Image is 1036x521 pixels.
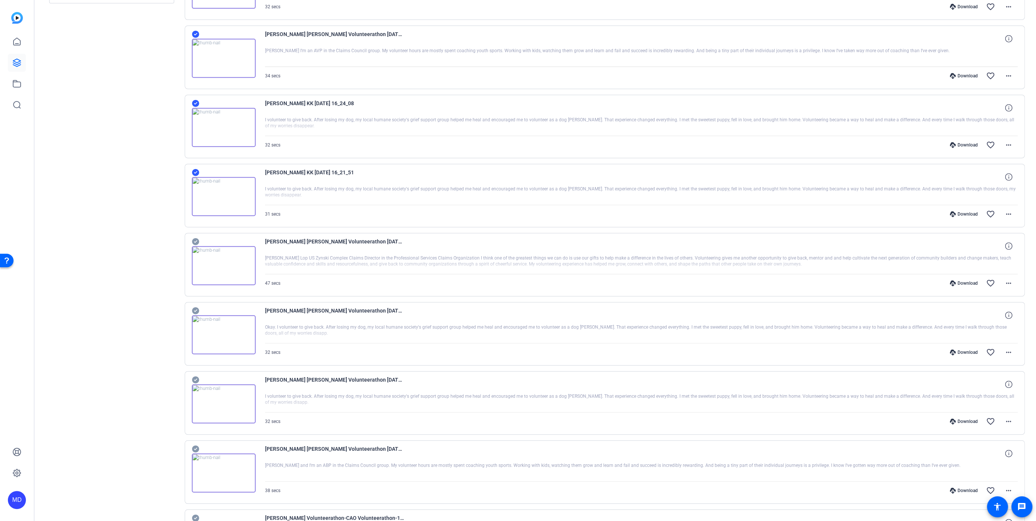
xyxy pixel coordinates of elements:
[192,108,256,147] img: thumb-nail
[946,349,982,355] div: Download
[986,279,995,288] mat-icon: favorite_border
[1004,417,1013,426] mat-icon: more_horiz
[986,210,995,219] mat-icon: favorite_border
[265,375,404,393] span: [PERSON_NAME] [PERSON_NAME] Volunteerathon [DATE] 15_27_31
[1004,348,1013,357] mat-icon: more_horiz
[986,2,995,11] mat-icon: favorite_border
[265,306,404,324] span: [PERSON_NAME] [PERSON_NAME] Volunteerathon [DATE] 15_31_10
[265,350,280,355] span: 32 secs
[946,73,982,79] div: Download
[946,211,982,217] div: Download
[192,39,256,78] img: thumb-nail
[192,246,256,285] img: thumb-nail
[265,30,404,48] span: [PERSON_NAME] [PERSON_NAME] Volunteerathon [DATE] 16_23_23
[946,280,982,286] div: Download
[265,168,404,186] span: [PERSON_NAME] KK [DATE] 16_21_51
[946,418,982,424] div: Download
[986,486,995,495] mat-icon: favorite_border
[265,488,280,493] span: 38 secs
[986,140,995,150] mat-icon: favorite_border
[986,417,995,426] mat-icon: favorite_border
[1004,279,1013,288] mat-icon: more_horiz
[1004,2,1013,11] mat-icon: more_horiz
[265,444,404,462] span: [PERSON_NAME] [PERSON_NAME] Volunteerathon [DATE] 14_57_22
[192,315,256,354] img: thumb-nail
[986,71,995,80] mat-icon: favorite_border
[1004,486,1013,495] mat-icon: more_horiz
[265,99,404,117] span: [PERSON_NAME] KK [DATE] 16_24_08
[946,488,982,494] div: Download
[192,384,256,423] img: thumb-nail
[1004,71,1013,80] mat-icon: more_horiz
[265,73,280,79] span: 34 secs
[1004,140,1013,150] mat-icon: more_horiz
[8,491,26,509] div: MD
[192,453,256,492] img: thumb-nail
[993,502,1002,511] mat-icon: accessibility
[265,281,280,286] span: 47 secs
[946,4,982,10] div: Download
[1004,210,1013,219] mat-icon: more_horiz
[946,142,982,148] div: Download
[986,348,995,357] mat-icon: favorite_border
[265,419,280,424] span: 32 secs
[265,237,404,255] span: [PERSON_NAME] [PERSON_NAME] Volunteerathon [DATE] 15_30_37
[265,211,280,217] span: 31 secs
[1017,502,1026,511] mat-icon: message
[265,142,280,148] span: 32 secs
[11,12,23,24] img: blue-gradient.svg
[265,4,280,9] span: 32 secs
[192,177,256,216] img: thumb-nail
